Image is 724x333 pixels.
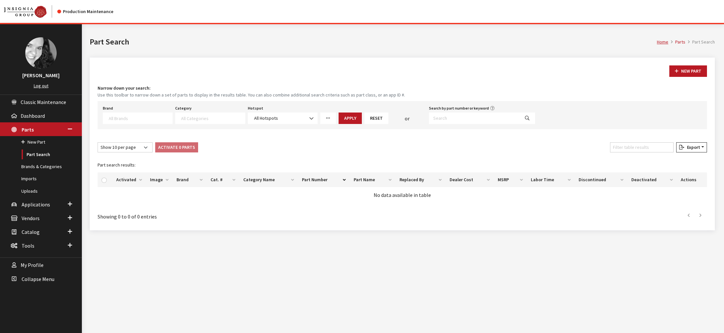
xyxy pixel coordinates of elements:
th: Brand: activate to sort column ascending [173,172,207,187]
li: Parts [668,39,685,45]
button: Reset [364,113,388,124]
th: Dealer Cost: activate to sort column ascending [446,172,494,187]
textarea: Search [109,115,172,121]
span: All Hotspots [252,115,313,122]
h4: Narrow down your search: [98,85,707,92]
span: Vendors [22,215,40,221]
th: Category Name: activate to sort column ascending [239,172,298,187]
span: Applications [22,201,50,208]
h3: [PERSON_NAME] [7,71,75,79]
th: Image: activate to sort column ascending [146,172,173,187]
th: Part Number: activate to sort column descending [298,172,350,187]
a: More Filters [320,113,336,124]
button: New Part [669,65,707,77]
div: Production Maintenance [57,8,113,15]
th: MSRP: activate to sort column ascending [494,172,527,187]
button: Apply [339,113,362,124]
input: Search [429,113,520,124]
img: Khrystal Dorton [25,37,57,69]
span: Collapse Menu [22,276,54,282]
button: Export [676,142,707,152]
div: Showing 0 to 0 of 0 entries [98,208,347,220]
label: Brand [103,105,113,111]
img: Catalog Maintenance [4,6,46,18]
small: Use this toolbar to narrow down a set of parts to display in the results table. You can also comb... [98,92,707,98]
span: Tools [22,242,34,249]
li: Part Search [685,39,715,45]
a: Insignia Group logo [4,5,57,18]
th: Discontinued: activate to sort column ascending [575,172,627,187]
label: Search by part number or keyword [429,105,489,111]
th: Replaced By: activate to sort column ascending [396,172,446,187]
span: Select a Brand [103,113,173,124]
button: Search [519,113,535,124]
span: All Hotspots [254,115,278,121]
th: Labor Time: activate to sort column ascending [527,172,575,187]
span: Dashboard [21,113,45,119]
th: Activated: activate to sort column ascending [112,172,146,187]
span: Select a Category [175,113,245,124]
h1: Part Search [90,36,657,48]
th: Part Name: activate to sort column ascending [350,172,396,187]
th: Deactivated: activate to sort column ascending [627,172,677,187]
td: No data available in table [98,187,707,203]
span: My Profile [21,262,44,269]
a: Log out [34,83,48,89]
span: Export [684,144,700,150]
span: Parts [22,126,34,133]
label: Hotspot [248,105,263,111]
th: Actions [677,172,707,187]
div: or [388,114,426,122]
label: Category [175,105,192,111]
textarea: Search [181,115,245,121]
span: All Hotspots [248,113,318,124]
th: Cat. #: activate to sort column ascending [207,172,240,187]
caption: Part search results: [98,158,707,172]
input: Filter table results [610,142,674,152]
a: Home [657,39,668,45]
span: Classic Maintenance [21,99,66,105]
span: Catalog [22,229,40,235]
